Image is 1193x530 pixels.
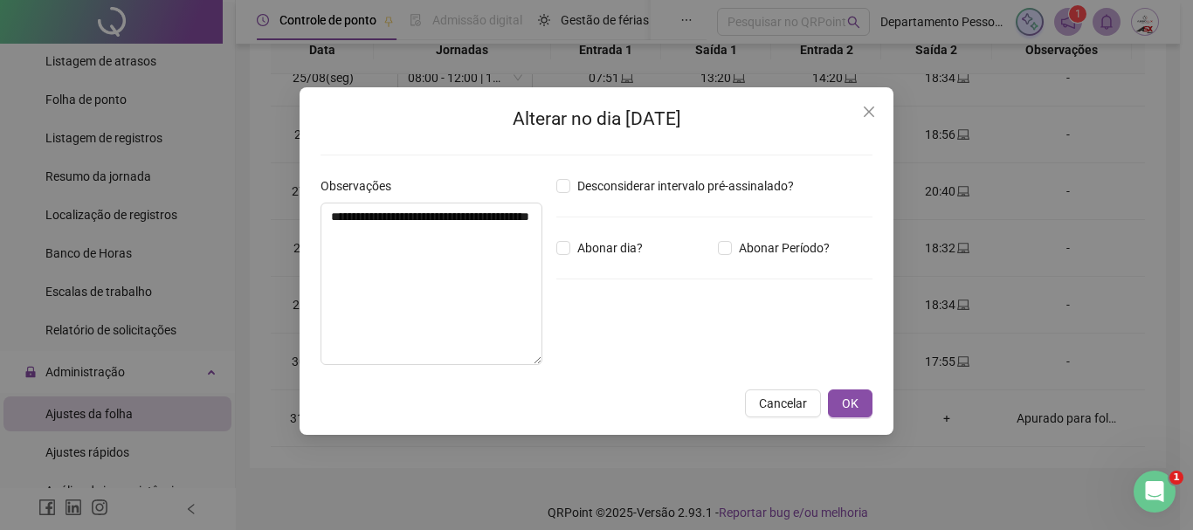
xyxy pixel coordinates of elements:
[1169,471,1183,485] span: 1
[570,176,801,196] span: Desconsiderar intervalo pré-assinalado?
[759,394,807,413] span: Cancelar
[828,389,872,417] button: OK
[745,389,821,417] button: Cancelar
[862,105,876,119] span: close
[1134,471,1176,513] iframe: Intercom live chat
[570,238,650,258] span: Abonar dia?
[842,394,859,413] span: OK
[321,176,403,196] label: Observações
[732,238,837,258] span: Abonar Período?
[855,98,883,126] button: Close
[321,105,872,134] h2: Alterar no dia [DATE]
